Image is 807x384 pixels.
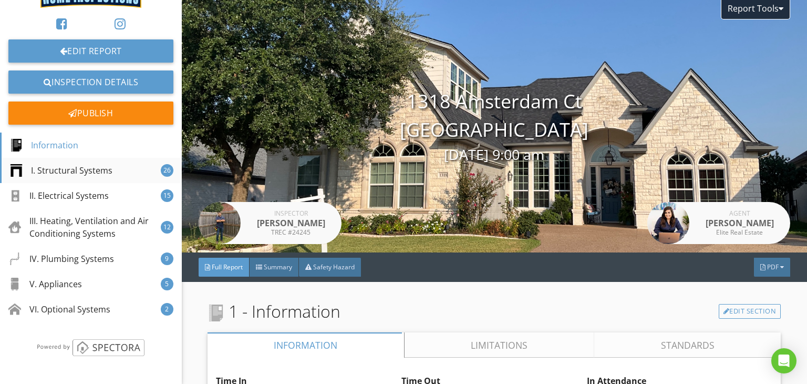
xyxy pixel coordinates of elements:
div: Publish [8,102,173,125]
img: IMG_0778.jpeg [647,202,689,244]
span: 1 - Information [208,299,340,324]
a: Limitations [405,332,595,358]
div: [PERSON_NAME] [698,217,782,229]
div: 9 [161,252,173,265]
span: Full Report [212,262,243,271]
div: I. Structural Systems [10,164,112,177]
div: Open Intercom Messenger [771,348,796,373]
div: IV. Plumbing Systems [8,252,114,265]
a: Inspector [PERSON_NAME] TREC #24245 [199,202,342,244]
div: V. Appliances [8,278,82,290]
div: VI. Optional Systems [8,303,110,316]
div: [PERSON_NAME] [249,217,333,229]
a: Inspection Details [8,70,173,94]
a: Standards [595,332,781,358]
a: Edit Report [8,39,173,63]
div: III. Heating, Ventilation and Air Conditioning Systems [8,215,161,240]
span: PDF [767,262,779,271]
span: Safety Hazard [313,262,355,271]
div: [DATE] 9:00 am [182,144,807,166]
div: 26 [161,164,173,177]
div: Agent [698,210,782,217]
div: 5 [161,278,173,290]
img: powered_by_spectora_2.png [35,339,146,356]
a: Edit Section [719,304,781,319]
div: Information [10,139,78,151]
div: 1318 Amsterdam Ct [GEOGRAPHIC_DATA] [182,87,807,166]
div: 2 [161,303,173,316]
div: II. Electrical Systems [8,189,109,202]
div: Elite Real Estate [698,229,782,236]
div: 15 [161,189,173,202]
div: TREC #24245 [249,229,333,236]
div: Inspector [249,210,333,217]
div: 12 [161,221,173,234]
img: jose.jpg [199,202,241,244]
span: Summary [264,262,292,271]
